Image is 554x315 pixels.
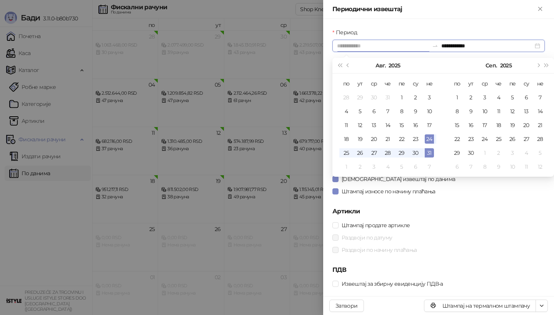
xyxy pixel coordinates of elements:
[478,104,492,118] td: 2025-09-10
[464,146,478,160] td: 2025-09-30
[395,104,409,118] td: 2025-08-08
[381,146,395,160] td: 2025-08-28
[480,107,489,116] div: 10
[450,146,464,160] td: 2025-09-29
[367,104,381,118] td: 2025-08-06
[397,107,406,116] div: 8
[422,146,436,160] td: 2025-08-31
[534,58,542,73] button: Следећи месец (PageDown)
[508,162,517,171] div: 10
[339,104,353,118] td: 2025-08-04
[464,160,478,174] td: 2025-10-07
[533,90,547,104] td: 2025-09-07
[478,146,492,160] td: 2025-10-01
[450,118,464,132] td: 2025-09-15
[335,58,344,73] button: Претходна година (Control + left)
[409,146,422,160] td: 2025-08-30
[353,132,367,146] td: 2025-08-19
[411,107,420,116] div: 9
[494,162,503,171] div: 9
[464,77,478,90] th: ут
[508,134,517,144] div: 26
[522,148,531,157] div: 4
[395,90,409,104] td: 2025-08-01
[522,121,531,130] div: 20
[367,132,381,146] td: 2025-08-20
[522,93,531,102] div: 6
[369,134,379,144] div: 20
[508,121,517,130] div: 19
[533,160,547,174] td: 2025-10-12
[369,107,379,116] div: 6
[339,233,395,242] span: Раздвоји по датуму
[533,77,547,90] th: не
[464,104,478,118] td: 2025-09-09
[369,93,379,102] div: 30
[492,77,506,90] th: че
[339,246,420,254] span: Раздвоји по начину плаћања
[422,132,436,146] td: 2025-08-24
[492,132,506,146] td: 2025-09-25
[395,160,409,174] td: 2025-09-05
[332,265,545,275] h5: ПДВ
[411,134,420,144] div: 23
[381,118,395,132] td: 2025-08-14
[389,58,400,73] button: Изабери годину
[397,162,406,171] div: 5
[425,121,434,130] div: 17
[395,77,409,90] th: пе
[353,90,367,104] td: 2025-07-29
[369,148,379,157] div: 27
[409,77,422,90] th: су
[432,43,438,49] span: swap-right
[500,58,512,73] button: Изабери годину
[466,148,476,157] div: 30
[329,300,364,312] button: Затвори
[478,160,492,174] td: 2025-10-08
[536,121,545,130] div: 21
[339,221,413,230] span: Штампај продате артикле
[353,104,367,118] td: 2025-08-05
[450,132,464,146] td: 2025-09-22
[425,162,434,171] div: 7
[522,107,531,116] div: 13
[478,90,492,104] td: 2025-09-03
[519,132,533,146] td: 2025-09-27
[342,93,351,102] div: 28
[369,162,379,171] div: 3
[508,93,517,102] div: 5
[411,162,420,171] div: 6
[464,90,478,104] td: 2025-09-02
[506,160,519,174] td: 2025-10-10
[422,118,436,132] td: 2025-08-17
[424,300,536,312] button: Штампај на термалном штампачу
[466,93,476,102] div: 2
[383,162,392,171] div: 4
[411,121,420,130] div: 16
[452,107,462,116] div: 8
[494,107,503,116] div: 11
[533,118,547,132] td: 2025-09-21
[395,118,409,132] td: 2025-08-15
[508,107,517,116] div: 12
[452,148,462,157] div: 29
[478,132,492,146] td: 2025-09-24
[494,148,503,157] div: 2
[355,107,365,116] div: 5
[411,148,420,157] div: 30
[452,93,462,102] div: 1
[339,132,353,146] td: 2025-08-18
[375,58,385,73] button: Изабери месец
[466,107,476,116] div: 9
[383,93,392,102] div: 31
[383,121,392,130] div: 14
[486,58,497,73] button: Изабери месец
[369,121,379,130] div: 13
[383,107,392,116] div: 7
[506,90,519,104] td: 2025-09-05
[494,121,503,130] div: 18
[480,162,489,171] div: 8
[492,160,506,174] td: 2025-10-09
[480,121,489,130] div: 17
[395,132,409,146] td: 2025-08-22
